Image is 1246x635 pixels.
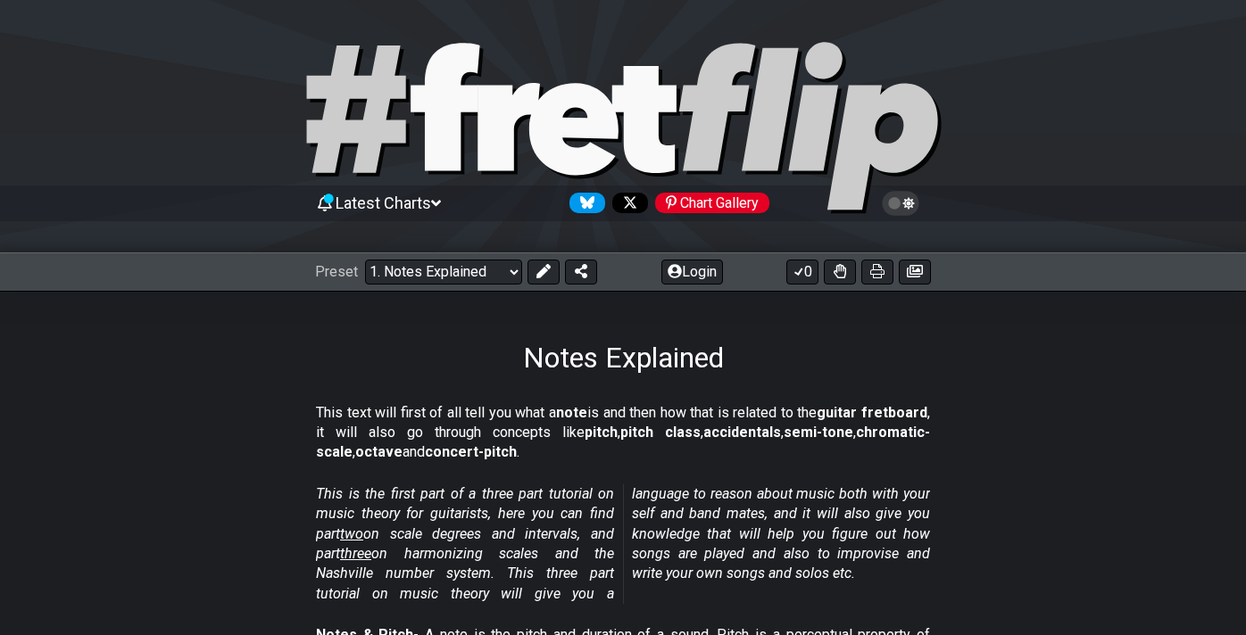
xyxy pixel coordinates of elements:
[355,443,403,460] strong: octave
[784,424,853,441] strong: semi-tone
[703,424,781,441] strong: accidentals
[527,260,560,285] button: Edit Preset
[340,525,363,542] span: two
[365,260,522,285] select: Preset
[556,404,587,421] strong: note
[336,194,431,212] span: Latest Charts
[585,424,618,441] strong: pitch
[648,193,769,213] a: #fretflip at Pinterest
[316,403,930,463] p: This text will first of all tell you what a is and then how that is related to the , it will also...
[786,260,818,285] button: 0
[861,260,893,285] button: Print
[620,424,701,441] strong: pitch class
[899,260,931,285] button: Create image
[824,260,856,285] button: Toggle Dexterity for all fretkits
[315,263,358,280] span: Preset
[817,404,927,421] strong: guitar fretboard
[340,545,371,562] span: three
[316,485,930,602] em: This is the first part of a three part tutorial on music theory for guitarists, here you can find...
[562,193,605,213] a: Follow #fretflip at Bluesky
[425,443,517,460] strong: concert-pitch
[655,193,769,213] div: Chart Gallery
[523,341,724,375] h1: Notes Explained
[565,260,597,285] button: Share Preset
[661,260,723,285] button: Login
[891,195,911,211] span: Toggle light / dark theme
[605,193,648,213] a: Follow #fretflip at X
